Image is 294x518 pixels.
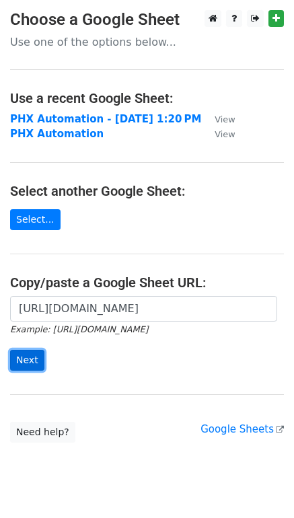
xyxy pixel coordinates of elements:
small: View [215,129,235,139]
p: Use one of the options below... [10,35,284,49]
iframe: Chat Widget [227,453,294,518]
input: Paste your Google Sheet URL here [10,296,277,322]
input: Next [10,350,44,371]
h4: Use a recent Google Sheet: [10,90,284,106]
a: Google Sheets [200,423,284,435]
h4: Copy/paste a Google Sheet URL: [10,274,284,291]
a: Select... [10,209,61,230]
a: Need help? [10,422,75,443]
h3: Choose a Google Sheet [10,10,284,30]
small: Example: [URL][DOMAIN_NAME] [10,324,148,334]
a: PHX Automation - [DATE] 1:20 PM [10,113,201,125]
a: View [201,128,235,140]
small: View [215,114,235,124]
h4: Select another Google Sheet: [10,183,284,199]
a: View [201,113,235,125]
a: PHX Automation [10,128,104,140]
